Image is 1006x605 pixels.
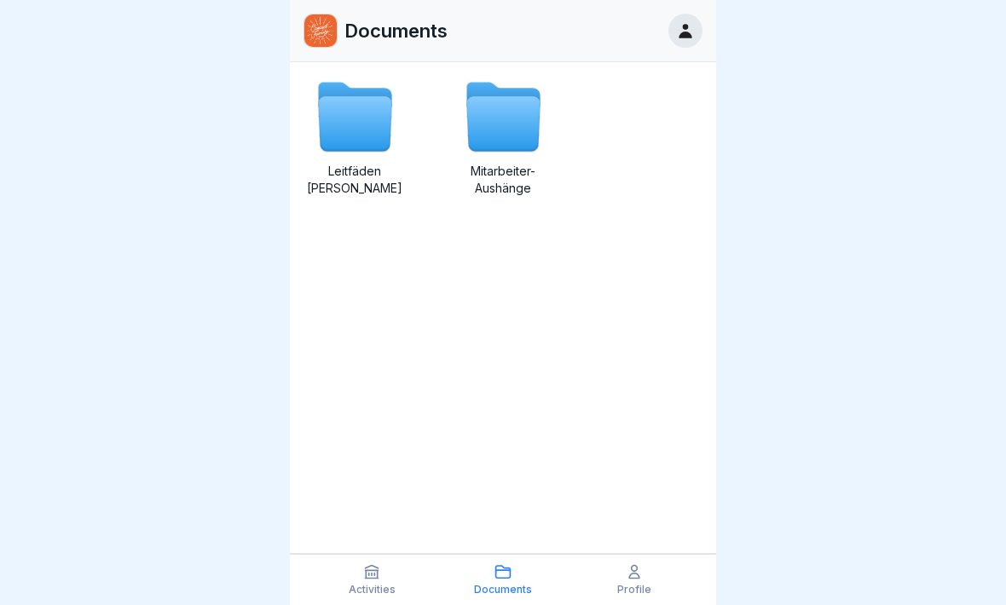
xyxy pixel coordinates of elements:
[304,14,337,47] img: hyd4fwiyd0kscnnk0oqga2v1.png
[617,584,651,596] p: Profile
[304,76,406,197] a: Leitfäden [PERSON_NAME]
[452,163,554,197] p: Mitarbeiter-Aushänge
[452,76,554,197] a: Mitarbeiter-Aushänge
[349,584,396,596] p: Activities
[344,20,448,42] p: Documents
[304,163,406,197] p: Leitfäden [PERSON_NAME]
[474,584,532,596] p: Documents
